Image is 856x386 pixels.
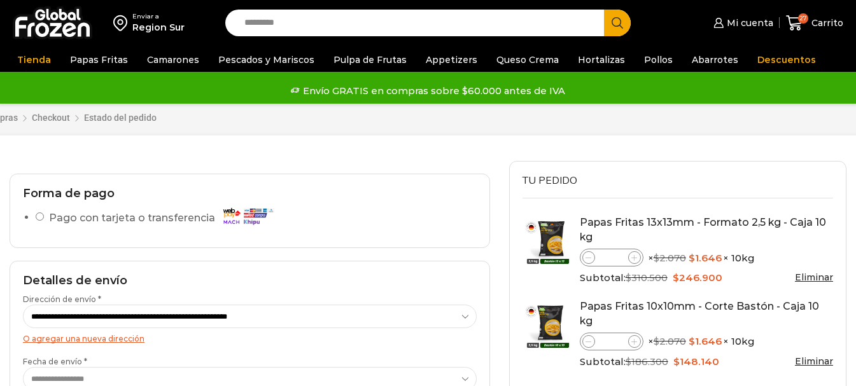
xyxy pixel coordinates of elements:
[626,272,668,284] bdi: 310.500
[580,300,819,327] a: Papas Fritas 10x10mm - Corte Bastón - Caja 10 kg
[49,207,280,230] label: Pago con tarjeta o transferencia
[327,48,413,72] a: Pulpa de Frutas
[689,252,722,264] bdi: 1.646
[710,10,773,36] a: Mi cuenta
[689,252,695,264] span: $
[673,355,719,368] bdi: 148.140
[23,187,477,201] h2: Forma de pago
[808,17,843,29] span: Carrito
[419,48,484,72] a: Appetizers
[580,271,833,285] div: Subtotal:
[113,12,132,34] img: address-field-icon.svg
[132,21,185,34] div: Region Sur
[23,334,144,343] a: O agregar una nueva dirección
[724,17,773,29] span: Mi cuenta
[654,252,686,264] bdi: 2.070
[595,250,628,265] input: Product quantity
[580,249,833,266] div: × × 10kg
[626,355,668,368] bdi: 186.300
[11,48,57,72] a: Tienda
[751,48,822,72] a: Descuentos
[572,48,631,72] a: Hortalizas
[595,334,628,349] input: Product quantity
[490,48,565,72] a: Queso Crema
[580,216,826,243] a: Papas Fritas 13x13mm - Formato 2,5 kg - Caja 10 kg
[132,12,185,21] div: Enviar a
[141,48,206,72] a: Camarones
[23,274,477,288] h2: Detalles de envío
[638,48,679,72] a: Pollos
[580,333,833,350] div: × × 10kg
[673,272,722,284] bdi: 246.900
[689,335,722,347] bdi: 1.646
[795,272,833,283] a: Eliminar
[689,335,695,347] span: $
[685,48,745,72] a: Abarrotes
[23,305,477,328] select: Dirección de envío *
[626,272,631,284] span: $
[654,335,659,347] span: $
[786,8,843,38] a: 27 Carrito
[654,252,659,264] span: $
[673,355,680,368] span: $
[798,13,808,24] span: 27
[23,294,477,328] label: Dirección de envío *
[673,272,679,284] span: $
[604,10,631,36] button: Search button
[795,355,833,367] a: Eliminar
[219,205,276,227] img: Pago con tarjeta o transferencia
[523,174,577,188] span: Tu pedido
[654,335,686,347] bdi: 2.070
[212,48,321,72] a: Pescados y Mariscos
[64,48,134,72] a: Papas Fritas
[580,355,833,369] div: Subtotal:
[626,355,631,368] span: $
